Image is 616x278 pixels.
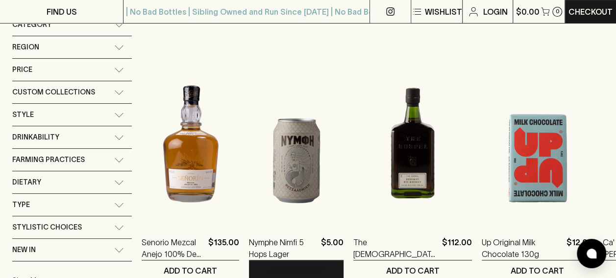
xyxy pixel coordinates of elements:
[12,244,36,256] span: New In
[442,236,472,260] p: $112.00
[12,221,82,233] span: Stylistic Choices
[568,6,613,18] p: Checkout
[567,236,593,260] p: $12.00
[386,265,440,277] p: ADD TO CART
[142,50,239,222] img: Senorio Mezcal Anejo 100% De Agave 700ml
[483,6,508,18] p: Login
[555,9,559,14] p: 0
[12,36,132,58] div: Region
[12,14,132,36] div: Category
[12,171,132,193] div: Dietary
[353,236,438,260] a: The [DEMOGRAPHIC_DATA] Straight Rye Whiskey
[142,236,204,260] a: Senorio Mezcal Anejo 100% De Agave 700ml
[425,6,462,18] p: Wishlist
[12,149,132,171] div: Farming Practices
[482,50,593,222] img: Up Original Milk Chocolate 130g
[12,176,41,188] span: Dietary
[482,236,563,260] a: Up Original Milk Chocolate 130g
[12,104,132,126] div: Style
[12,109,34,121] span: Style
[208,236,239,260] p: $135.00
[12,239,132,261] div: New In
[12,154,85,166] span: Farming Practices
[12,41,39,53] span: Region
[249,50,344,222] img: Nymphe Nimfi 5 Hops Lager
[12,131,59,143] span: Drinkability
[12,194,132,216] div: Type
[12,81,132,103] div: Custom Collections
[516,6,539,18] p: $0.00
[270,265,323,277] p: ADD TO CART
[12,199,30,211] span: Type
[511,265,564,277] p: ADD TO CART
[353,50,472,222] img: The Gospel Straight Rye Whiskey
[587,249,596,258] img: bubble-icon
[12,216,132,238] div: Stylistic Choices
[12,59,132,81] div: Price
[12,64,32,76] span: Price
[12,126,132,148] div: Drinkability
[12,19,51,31] span: Category
[47,6,77,18] p: FIND US
[249,236,317,260] a: Nymphe Nimfi 5 Hops Lager
[164,265,217,277] p: ADD TO CART
[321,236,344,260] p: $5.00
[12,86,95,98] span: Custom Collections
